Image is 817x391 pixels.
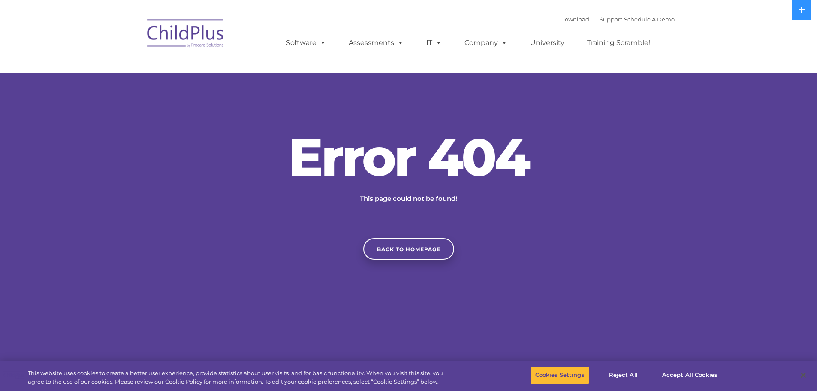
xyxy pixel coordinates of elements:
button: Reject All [597,366,650,384]
a: Download [560,16,589,23]
a: Software [277,34,335,52]
img: ChildPlus by Procare Solutions [143,13,229,56]
a: Schedule A Demo [624,16,675,23]
a: Training Scramble!! [579,34,660,52]
font: | [560,16,675,23]
div: This website uses cookies to create a better user experience, provide statistics about user visit... [28,369,449,386]
h2: Error 404 [280,131,537,183]
p: This page could not be found! [319,194,499,204]
a: University [522,34,573,52]
a: Assessments [340,34,412,52]
a: Company [456,34,516,52]
button: Accept All Cookies [657,366,722,384]
a: Support [600,16,622,23]
a: Back to homepage [363,238,454,260]
a: IT [418,34,450,52]
button: Close [794,366,813,385]
button: Cookies Settings [531,366,589,384]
